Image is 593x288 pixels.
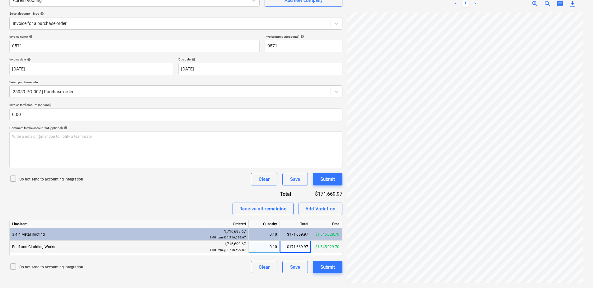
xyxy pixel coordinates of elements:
div: Select document type [9,12,342,16]
span: help [26,58,31,61]
div: Free [311,220,342,228]
div: Total [280,220,311,228]
small: 1.00 Item @ 1,716,699.67 [209,248,246,252]
div: $171,669.97 [280,228,311,241]
div: Add Variation [305,205,336,213]
p: Invoice total amount (optional) [9,103,342,108]
button: Save [282,261,308,273]
div: Save [290,263,300,271]
span: help [191,58,195,61]
div: Clear [259,263,270,271]
div: Receive all remaining [239,205,287,213]
p: Do not send to accounting integration [19,177,83,182]
input: Invoice total amount (optional) [9,108,342,121]
button: Clear [251,173,277,185]
button: Submit [313,261,342,273]
span: help [63,126,68,130]
input: Invoice number [265,40,342,52]
div: Total [261,190,301,198]
div: $171,669.97 [280,241,311,253]
span: help [28,35,33,38]
div: Ordered [205,220,249,228]
input: Invoice date not specified [9,63,173,75]
span: help [299,35,304,38]
div: Line-item [10,220,205,228]
div: $171,669.97 [301,190,342,198]
div: $1,545,029.70 [311,241,342,253]
small: 1.00 Item @ 1,716,699.67 [209,236,246,239]
div: Quantity [249,220,280,228]
div: Submit [320,175,335,183]
div: Comment for the accountant (optional) [9,126,342,130]
div: $1,545,029.70 [311,228,342,241]
button: Clear [251,261,277,273]
div: 1,716,699.67 [208,241,246,253]
div: Roof and Cladding Works [10,241,205,253]
div: 0.10 [251,228,277,241]
span: help [39,12,44,16]
button: Add Variation [299,203,342,215]
div: Invoice date [9,57,173,61]
iframe: Chat Widget [562,258,593,288]
div: Invoice number (optional) [265,35,342,39]
p: Select purchase order [9,80,342,85]
div: Clear [259,175,270,183]
div: Submit [320,263,335,271]
div: Due date [178,57,342,61]
div: 1,716,699.67 [208,229,246,240]
input: Due date not specified [178,63,342,75]
input: Invoice name [9,40,260,52]
button: Submit [313,173,342,185]
button: Receive all remaining [233,203,294,215]
span: 3.4.4 Metal Roofing [12,232,45,237]
div: 0.10 [251,241,277,253]
button: Save [282,173,308,185]
p: Do not send to accounting integration [19,265,83,270]
div: Invoice name [9,35,260,39]
div: Save [290,175,300,183]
